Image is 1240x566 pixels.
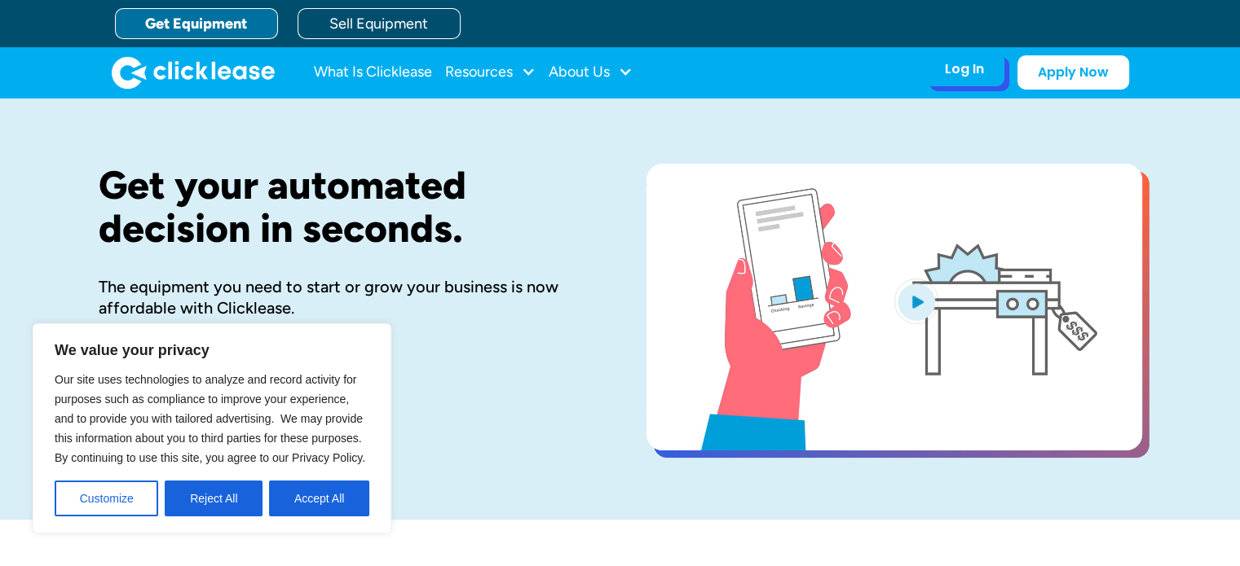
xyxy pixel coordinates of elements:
[298,8,461,39] a: Sell Equipment
[445,56,536,89] div: Resources
[165,480,263,516] button: Reject All
[894,279,938,324] img: Blue play button logo on a light blue circular background
[549,56,633,89] div: About Us
[646,164,1142,450] a: open lightbox
[314,56,432,89] a: What Is Clicklease
[112,56,275,89] a: home
[99,276,594,318] div: The equipment you need to start or grow your business is now affordable with Clicklease.
[112,56,275,89] img: Clicklease logo
[55,373,365,464] span: Our site uses technologies to analyze and record activity for purposes such as compliance to impr...
[269,480,369,516] button: Accept All
[1017,55,1129,90] a: Apply Now
[55,340,369,360] p: We value your privacy
[99,164,594,250] h1: Get your automated decision in seconds.
[945,61,984,77] div: Log In
[115,8,278,39] a: Get Equipment
[33,323,391,533] div: We value your privacy
[55,480,158,516] button: Customize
